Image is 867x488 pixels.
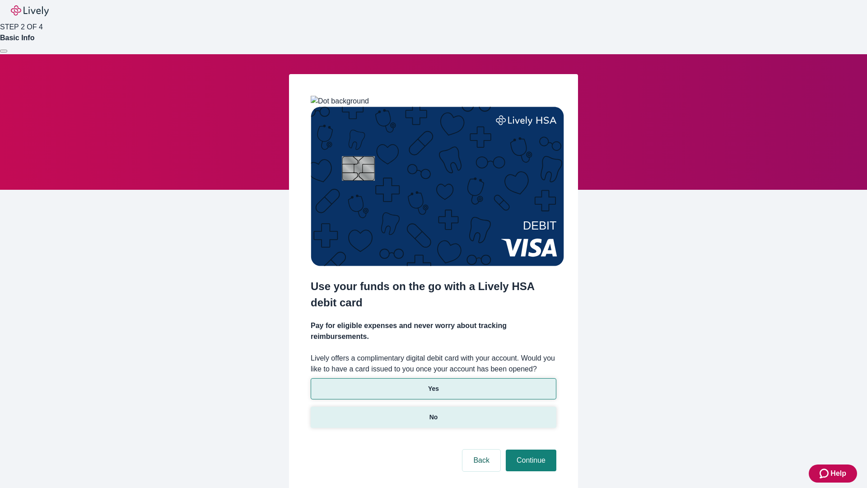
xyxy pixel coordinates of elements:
[311,107,564,266] img: Debit card
[311,278,556,311] h2: Use your funds on the go with a Lively HSA debit card
[311,407,556,428] button: No
[428,384,439,394] p: Yes
[820,468,830,479] svg: Zendesk support icon
[311,96,369,107] img: Dot background
[311,320,556,342] h4: Pay for eligible expenses and never worry about tracking reimbursements.
[311,378,556,399] button: Yes
[830,468,846,479] span: Help
[11,5,49,16] img: Lively
[429,413,438,422] p: No
[506,450,556,471] button: Continue
[311,353,556,375] label: Lively offers a complimentary digital debit card with your account. Would you like to have a card...
[809,465,857,483] button: Zendesk support iconHelp
[462,450,500,471] button: Back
